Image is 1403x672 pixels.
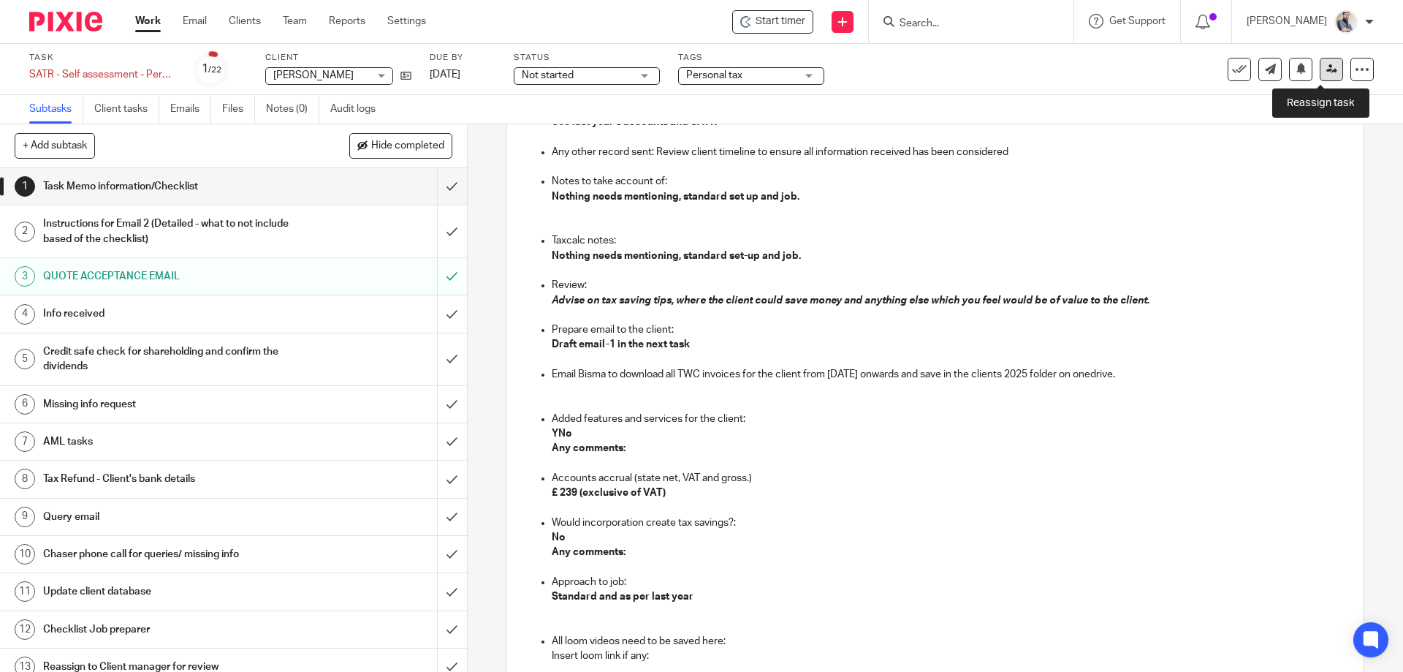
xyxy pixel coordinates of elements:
div: 9 [15,507,35,527]
p: Would incorporation create tax savings?: [552,516,1347,530]
p: All loom videos need to be saved here: [552,634,1347,649]
img: Pixie%2002.jpg [1334,10,1358,34]
p: Review: [552,278,1347,292]
a: Subtasks [29,95,83,124]
h1: Query email [43,506,296,528]
p: Insert loom link if any: [552,649,1347,663]
strong: Nothing needs mentioning, standard set up and job. [552,192,799,202]
strong: YNo [552,429,572,439]
div: 6 [15,394,35,415]
p: Taxcalc notes: [552,233,1347,248]
p: Prepare email to the client: [552,322,1347,337]
span: [DATE] [430,69,460,80]
div: 5 [15,349,35,369]
h1: Tax Refund - Client's bank details [43,468,296,490]
a: Email [183,14,207,29]
label: Tags [678,52,824,64]
p: Email Bisma to download all TWC invoices for the client from [DATE] onwards and save in the clien... [552,367,1347,382]
div: 2 [15,222,35,242]
small: /22 [208,66,221,74]
em: Advise on tax saving tips, where the client could save money and anything else which you feel wou... [552,295,1149,306]
span: Hide completed [371,140,444,152]
strong: £ 239 (exclusive of VAT) [552,488,666,498]
h1: AML tasks [43,431,296,453]
a: Team [283,14,307,29]
strong: No [552,532,566,543]
img: Pixie [29,12,102,31]
h1: Missing info request [43,393,296,415]
div: 3 [15,266,35,287]
h1: Checklist Job preparer [43,619,296,641]
label: Status [514,52,660,64]
div: 11 [15,581,35,602]
input: Search [898,18,1030,31]
a: Files [222,95,255,124]
div: 7 [15,431,35,452]
a: Clients [229,14,261,29]
p: Any other record sent: Review client timeline to ensure all information received has been considered [552,145,1347,159]
h1: Info received [43,303,296,325]
span: Start timer [756,14,805,29]
h1: Chaser phone call for queries/ missing info [43,543,296,565]
a: Settings [387,14,426,29]
p: Accounts accrual (state net, VAT and gross.) [552,471,1347,486]
span: Not started [522,70,574,80]
p: Added features and services for the client: [552,412,1347,426]
h1: QUOTE ACCEPTANCE EMAIL [43,265,296,287]
label: Due by [430,52,495,64]
strong: Standard and as per last year [552,592,693,602]
p: [PERSON_NAME] [1247,14,1327,29]
a: Audit logs [330,95,387,124]
strong: Draft email-1 in the next task [552,339,690,350]
p: Notes to take account of: [552,174,1347,189]
div: 8 [15,469,35,489]
div: 1 [15,176,35,197]
button: + Add subtask [15,133,95,158]
strong: Any comments: [552,547,626,557]
label: Client [265,52,411,64]
a: Client tasks [94,95,159,124]
a: Notes (0) [266,95,319,124]
p: Approach to job: [552,575,1347,589]
div: 12 [15,619,35,640]
strong: Nothing needs mentioning, standard set-up and job. [552,251,801,261]
a: Reports [329,14,365,29]
div: Chelsea Thornton - SATR - Self assessment - Personal tax return 24/25 [732,10,813,34]
div: 1 [202,61,221,78]
label: Task [29,52,175,64]
div: SATR - Self assessment - Personal tax return 24/25 [29,67,175,82]
div: 10 [15,544,35,565]
h1: Task Memo information/Checklist [43,175,296,197]
span: Personal tax [686,70,742,80]
h1: Update client database [43,581,296,603]
div: 4 [15,304,35,325]
span: [PERSON_NAME] [273,70,354,80]
h1: Instructions for Email 2 (Detailed - what to not include based of the checklist) [43,213,296,250]
span: Get Support [1109,16,1166,26]
button: Hide completed [349,133,452,158]
a: Emails [170,95,211,124]
a: Work [135,14,161,29]
h1: Credit safe check for shareholding and confirm the dividends [43,341,296,378]
strong: Any comments: [552,443,626,453]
